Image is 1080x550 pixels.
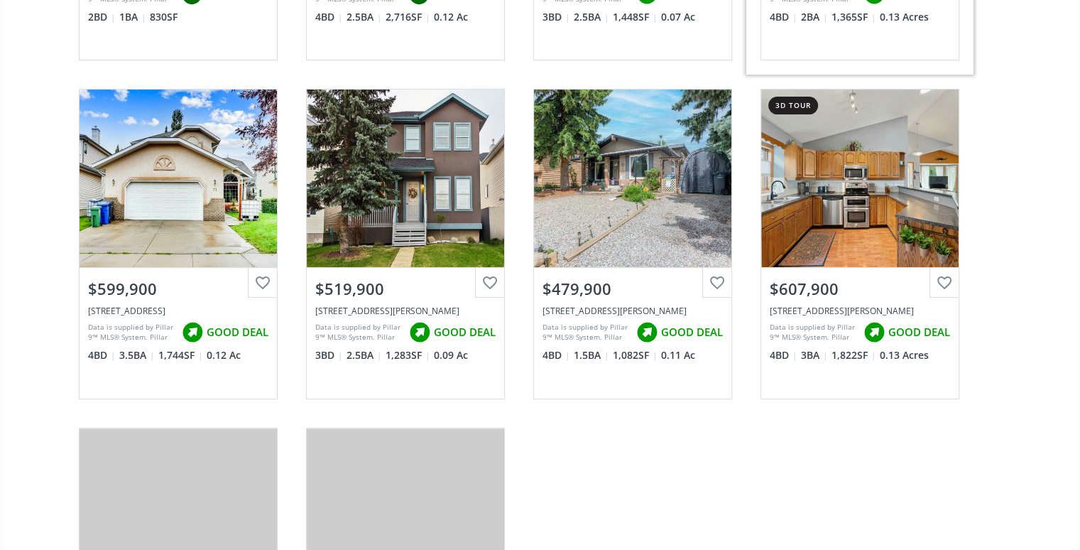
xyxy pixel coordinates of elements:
span: 4 BD [770,348,797,362]
span: GOOD DEAL [207,325,268,340]
span: 3 BD [315,348,343,362]
span: 2.5 BA [574,10,609,24]
span: 4 BD [770,10,797,24]
a: $599,900[STREET_ADDRESS]Data is supplied by Pillar 9™ MLS® System. Pillar 9™ is the owner of the ... [65,75,292,413]
span: 1,744 SF [158,348,203,362]
span: 2.5 BA [347,10,382,24]
span: GOOD DEAL [434,325,496,340]
a: $479,900[STREET_ADDRESS][PERSON_NAME]Data is supplied by Pillar 9™ MLS® System. Pillar 9™ is the ... [519,75,746,413]
span: 0.07 Ac [661,10,695,24]
div: 71 Cimarron Drive, Okotoks, AB T1S1S6 [88,305,268,317]
span: 1.5 BA [574,348,609,362]
span: 0.13 Acres [880,348,929,362]
div: $607,900 [770,278,950,300]
span: 1,822 SF [831,348,876,362]
span: GOOD DEAL [888,325,950,340]
div: 109 Downey Place, Okotoks, AB T1S 1H3 [770,305,950,317]
div: View Photos & Details [127,510,229,524]
div: 145 Carr Crescent, Okotoks, AB T1S 1E5 [542,305,723,317]
span: 2.5 BA [347,348,382,362]
span: 1,283 SF [386,348,430,362]
span: 4 BD [88,348,116,362]
div: Data is supplied by Pillar 9™ MLS® System. Pillar 9™ is the owner of the copyright in its MLS® Sy... [542,322,629,343]
div: Data is supplied by Pillar 9™ MLS® System. Pillar 9™ is the owner of the copyright in its MLS® Sy... [88,322,175,343]
span: 3.5 BA [119,348,155,362]
span: GOOD DEAL [661,325,723,340]
span: 0.11 Ac [661,348,695,362]
span: 0.13 Acres [880,10,929,24]
span: 1,448 SF [613,10,658,24]
a: 3d tour$607,900[STREET_ADDRESS][PERSON_NAME]Data is supplied by Pillar 9™ MLS® System. Pillar 9™ ... [746,75,973,413]
span: 3 BD [542,10,570,24]
span: 830 SF [150,10,178,24]
img: rating icon [860,318,888,347]
a: $519,900[STREET_ADDRESS][PERSON_NAME]Data is supplied by Pillar 9™ MLS® System. Pillar 9™ is the ... [292,75,519,413]
span: 2 BD [88,10,116,24]
div: 53 Cimarron Meadows Close, Okotoks, AB T1S 1T5 [315,305,496,317]
span: 1,082 SF [613,348,658,362]
span: 1 BA [119,10,146,24]
div: View Photos & Details [354,171,457,185]
img: rating icon [405,318,434,347]
div: $479,900 [542,278,723,300]
span: 1,365 SF [831,10,876,24]
span: 4 BD [542,348,570,362]
span: 0.12 Ac [207,348,241,362]
div: $519,900 [315,278,496,300]
div: Data is supplied by Pillar 9™ MLS® System. Pillar 9™ is the owner of the copyright in its MLS® Sy... [315,322,402,343]
div: $599,900 [88,278,268,300]
span: 2,716 SF [386,10,430,24]
div: View Photos & Details [127,171,229,185]
span: 3 BA [801,348,828,362]
span: 2 BA [801,10,828,24]
span: 0.09 Ac [434,348,468,362]
span: 4 BD [315,10,343,24]
div: Data is supplied by Pillar 9™ MLS® System. Pillar 9™ is the owner of the copyright in its MLS® Sy... [770,322,856,343]
span: 0.12 Ac [434,10,468,24]
div: View Photos & Details [809,171,911,185]
div: View Photos & Details [582,171,684,185]
img: rating icon [178,318,207,347]
img: rating icon [633,318,661,347]
div: View Photos & Details [354,510,457,524]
